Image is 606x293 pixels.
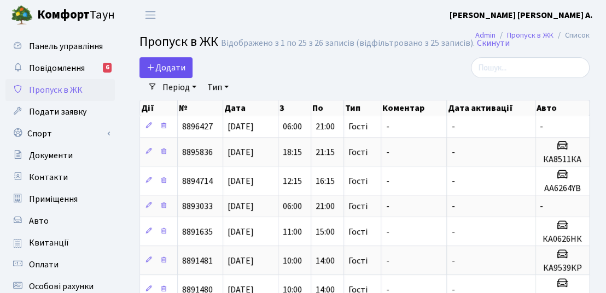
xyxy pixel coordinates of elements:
span: 10:00 [283,255,302,267]
span: 14:00 [316,255,335,267]
span: Додати [147,62,185,74]
span: 8891635 [182,226,213,238]
span: - [451,146,454,158]
span: Панель управління [29,40,103,52]
span: Пропуск в ЖК [139,32,218,51]
span: 8896427 [182,121,213,133]
div: 6 [103,63,112,73]
span: - [386,255,389,267]
span: [DATE] [228,226,254,238]
span: - [386,121,389,133]
span: 8893033 [182,200,213,212]
span: [DATE] [228,200,254,212]
span: - [451,175,454,187]
th: Дата [223,100,278,116]
input: Пошук... [471,57,590,78]
span: 8891481 [182,255,213,267]
span: - [451,121,454,133]
span: - [386,175,389,187]
span: 18:15 [283,146,302,158]
th: Коментар [381,100,447,116]
th: № [178,100,223,116]
span: - [451,200,454,212]
a: Додати [139,57,193,78]
span: Подати заявку [29,106,86,118]
span: 21:00 [316,121,335,133]
span: 8895836 [182,146,213,158]
span: Гості [348,256,368,265]
nav: breadcrumb [459,24,606,47]
span: - [540,121,543,133]
span: [DATE] [228,175,254,187]
a: Admin [475,29,496,41]
span: 8894714 [182,175,213,187]
span: Авто [29,215,49,227]
span: Квитанції [29,237,69,249]
a: Тип [203,78,233,97]
h5: КА8511КА [540,154,585,165]
span: 15:00 [316,226,335,238]
span: 11:00 [283,226,302,238]
th: З [278,100,311,116]
a: Спорт [5,123,115,145]
b: [PERSON_NAME] [PERSON_NAME] А. [450,9,593,21]
span: 21:15 [316,146,335,158]
a: Контакти [5,166,115,188]
a: [PERSON_NAME] [PERSON_NAME] А. [450,9,593,22]
span: - [386,146,389,158]
span: Таун [37,6,115,25]
a: Авто [5,210,115,232]
a: Пропуск в ЖК [5,79,115,101]
div: Відображено з 1 по 25 з 26 записів (відфільтровано з 25 записів). [221,38,475,49]
a: Оплати [5,254,115,276]
a: Період [158,78,201,97]
a: Скинути [477,38,510,49]
span: Гості [348,228,368,236]
span: Гості [348,177,368,186]
span: - [451,255,454,267]
a: Повідомлення6 [5,57,115,79]
h5: АА6264YB [540,183,585,194]
span: Документи [29,150,73,162]
th: По [311,100,344,116]
span: 06:00 [283,121,302,133]
img: logo.png [11,4,33,26]
li: Список [553,29,590,41]
span: Контакти [29,171,68,183]
th: Авто [535,100,590,116]
a: Подати заявку [5,101,115,123]
a: Документи [5,145,115,166]
b: Комфорт [37,6,90,23]
a: Квитанції [5,232,115,254]
span: - [386,226,389,238]
th: Дата активації [447,100,535,116]
span: 12:15 [283,175,302,187]
span: Приміщення [29,193,78,205]
span: - [540,200,543,212]
span: [DATE] [228,255,254,267]
h5: КА9539КР [540,263,585,273]
span: 21:00 [316,200,335,212]
span: Оплати [29,259,59,271]
th: Дії [140,100,178,116]
a: Приміщення [5,188,115,210]
a: Пропуск в ЖК [507,29,553,41]
button: Переключити навігацію [137,6,164,24]
span: [DATE] [228,121,254,133]
span: - [451,226,454,238]
span: Гості [348,202,368,211]
span: Гості [348,148,368,157]
a: Панель управління [5,35,115,57]
span: 06:00 [283,200,302,212]
span: Повідомлення [29,62,85,74]
span: [DATE] [228,146,254,158]
span: Особові рахунки [29,280,94,292]
span: Гості [348,122,368,131]
span: - [386,200,389,212]
th: Тип [344,100,381,116]
h5: КА0626НК [540,234,585,244]
span: Пропуск в ЖК [29,84,83,96]
span: 16:15 [316,175,335,187]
